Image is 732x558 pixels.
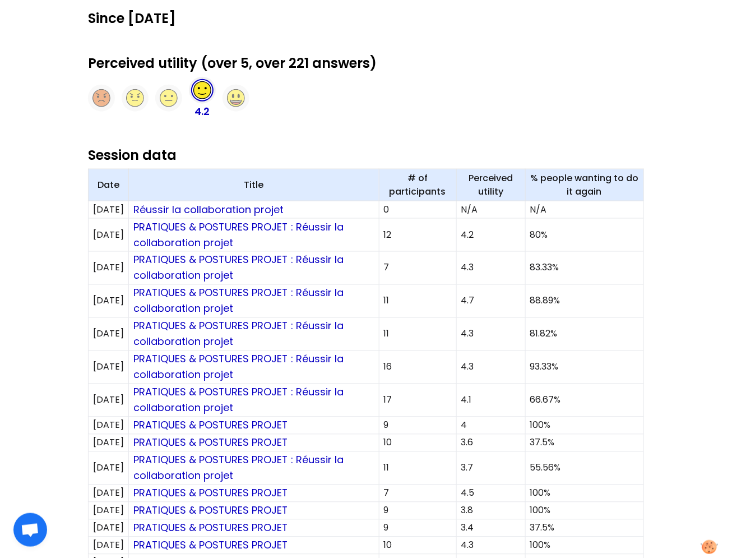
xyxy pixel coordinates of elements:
td: 3.6 [456,435,525,452]
td: [DATE] [89,351,129,384]
td: 11 [379,285,456,318]
td: 4.3 [456,537,525,555]
th: Title [129,169,379,201]
a: PRATIQUES & POSTURES PROJET : Réussir la collaboration projet [133,453,346,483]
a: PRATIQUES & POSTURES PROJET [133,521,288,535]
td: 4.3 [456,252,525,285]
a: PRATIQUES & POSTURES PROJET : Réussir la collaboration projet [133,319,346,349]
td: 10 [379,537,456,555]
td: 100% [525,502,643,520]
td: 100% [525,417,643,435]
a: PRATIQUES & POSTURES PROJET : Réussir la collaboration projet [133,352,346,382]
td: 83.33% [525,252,643,285]
h2: Session data [88,146,644,164]
a: PRATIQUES & POSTURES PROJET : Réussir la collaboration projet [133,286,346,316]
td: 7 [379,252,456,285]
td: 11 [379,452,456,485]
td: 3.8 [456,502,525,520]
td: 4.2 [456,219,525,252]
a: PRATIQUES & POSTURES PROJET [133,486,288,500]
td: 4.1 [456,384,525,417]
h2: Perceived utility (over 5, over 221 answers) [88,54,644,72]
td: 55.56% [525,452,643,485]
td: N/A [456,201,525,219]
td: 11 [379,318,456,351]
a: PRATIQUES & POSTURES PROJET : Réussir la collaboration projet [133,385,346,415]
td: 0 [379,201,456,219]
td: 80% [525,219,643,252]
td: [DATE] [89,318,129,351]
th: Date [89,169,129,201]
td: 37.5% [525,435,643,452]
td: [DATE] [89,485,129,502]
td: 3.7 [456,452,525,485]
td: [DATE] [89,520,129,537]
td: 37.5% [525,520,643,537]
a: Réussir la collaboration projet [133,202,284,216]
td: 7 [379,485,456,502]
td: [DATE] [89,384,129,417]
a: PRATIQUES & POSTURES PROJET [133,504,288,518]
th: # of participants [379,169,456,201]
td: 12 [379,219,456,252]
h2: Since [DATE] [88,10,644,27]
td: 10 [379,435,456,452]
div: Ouvrir le chat [13,513,47,547]
a: PRATIQUES & POSTURES PROJET [133,418,288,432]
a: PRATIQUES & POSTURES PROJET : Réussir la collaboration projet [133,220,346,250]
td: 93.33% [525,351,643,384]
td: 66.67% [525,384,643,417]
td: 4.3 [456,351,525,384]
td: [DATE] [89,452,129,485]
td: 9 [379,417,456,435]
a: PRATIQUES & POSTURES PROJET : Réussir la collaboration projet [133,253,346,283]
td: 4.5 [456,485,525,502]
a: PRATIQUES & POSTURES PROJET [133,436,288,450]
td: [DATE] [89,201,129,219]
td: 88.89% [525,285,643,318]
td: 4.7 [456,285,525,318]
td: 81.82% [525,318,643,351]
td: [DATE] [89,537,129,555]
td: 3.4 [456,520,525,537]
td: 100% [525,485,643,502]
td: 9 [379,520,456,537]
td: [DATE] [89,219,129,252]
td: N/A [525,201,643,219]
td: 17 [379,384,456,417]
th: Perceived utility [456,169,525,201]
td: [DATE] [89,435,129,452]
td: 16 [379,351,456,384]
td: 4.3 [456,318,525,351]
a: PRATIQUES & POSTURES PROJET [133,538,288,552]
td: [DATE] [89,502,129,520]
td: [DATE] [89,417,129,435]
td: [DATE] [89,285,129,318]
td: 100% [525,537,643,555]
td: [DATE] [89,252,129,285]
p: 4.2 [195,104,210,119]
td: 4 [456,417,525,435]
td: 9 [379,502,456,520]
th: % people wanting to do it again [525,169,643,201]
